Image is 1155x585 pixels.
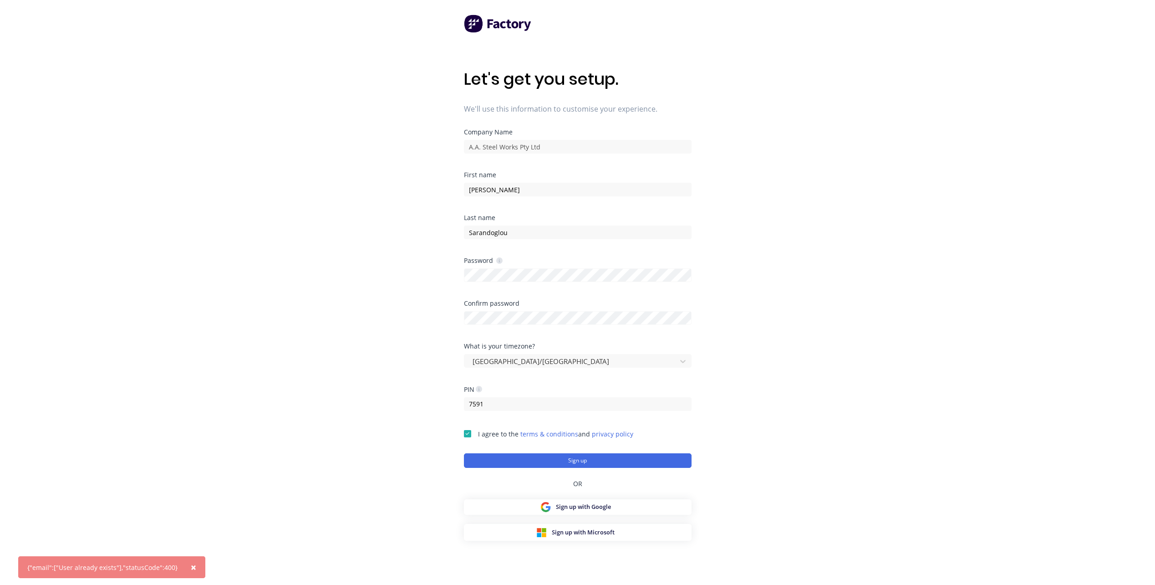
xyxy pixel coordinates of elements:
[592,430,633,438] a: privacy policy
[464,468,692,499] div: OR
[464,300,692,307] div: Confirm password
[478,430,633,438] span: I agree to the and
[464,129,692,135] div: Company Name
[464,385,482,394] div: PIN
[191,561,196,574] span: ×
[464,172,692,178] div: First name
[464,524,692,541] button: Sign up with Microsoft
[556,503,611,511] span: Sign up with Google
[520,430,578,438] a: terms & conditions
[27,563,178,572] div: {"email":["User already exists"],"statusCode":400}
[464,256,503,265] div: Password
[182,556,205,578] button: Close
[552,528,615,537] span: Sign up with Microsoft
[464,69,692,89] h1: Let's get you setup.
[464,499,692,515] button: Sign up with Google
[464,15,532,33] img: Factory
[464,215,692,221] div: Last name
[464,343,692,349] div: What is your timezone?
[464,453,692,468] button: Sign up
[464,103,692,114] span: We'll use this information to customise your experience.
